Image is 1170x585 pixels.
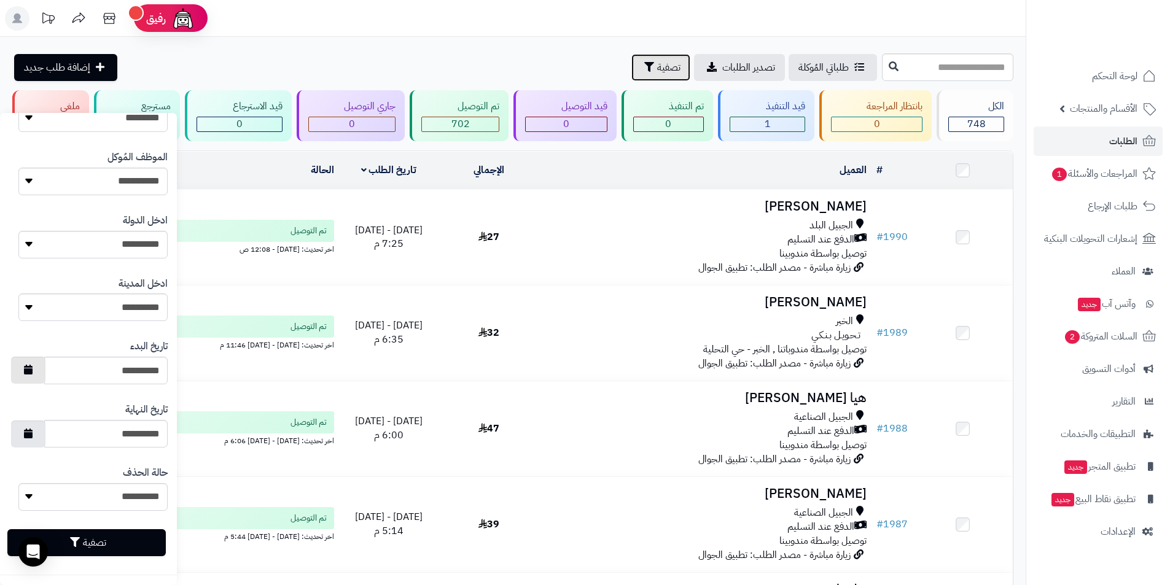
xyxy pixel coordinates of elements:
span: المراجعات والأسئلة [1051,165,1137,182]
span: 27 [478,230,499,244]
a: العميل [840,163,867,177]
div: 0 [832,117,922,131]
a: ملغي 45 [10,90,92,141]
span: # [876,325,883,340]
a: تحديثات المنصة [33,6,63,34]
span: تصدير الطلبات [722,60,775,75]
span: 1 [1052,168,1067,181]
span: 0 [349,117,355,131]
a: تطبيق المتجرجديد [1034,452,1163,481]
span: # [876,421,883,436]
a: تم التنفيذ 0 [619,90,716,141]
span: 702 [451,117,470,131]
span: توصيل بواسطة مندوبينا [779,533,867,548]
h3: [PERSON_NAME] [544,295,867,309]
button: تصفية [7,529,166,556]
a: # [876,163,883,177]
a: التطبيقات والخدمات [1034,419,1163,449]
span: زيارة مباشرة - مصدر الطلب: تطبيق الجوال [698,260,851,275]
span: التقارير [1112,393,1136,410]
span: تم التوصيل [291,416,327,428]
span: لوحة التحكم [1092,68,1137,85]
span: الإعدادات [1101,523,1136,540]
label: ادخل المدينة [119,277,168,291]
span: الأقسام والمنتجات [1070,100,1137,117]
div: 0 [634,117,704,131]
span: تم التوصيل [291,320,327,333]
span: 2 [1065,330,1080,344]
a: #1988 [876,421,908,436]
div: 0 [526,117,607,131]
div: Open Intercom Messenger [18,537,48,567]
span: السلات المتروكة [1064,328,1137,345]
a: إشعارات التحويلات البنكية [1034,224,1163,254]
a: قيد التوصيل 0 [511,90,619,141]
span: الدفع عند التسليم [787,233,854,247]
label: تاريخ البدء [130,339,168,354]
span: الخبر [836,314,853,328]
span: زيارة مباشرة - مصدر الطلب: تطبيق الجوال [698,548,851,562]
div: جاري التوصيل [308,99,396,114]
a: تم التوصيل 702 [407,90,511,141]
span: طلبات الإرجاع [1088,198,1137,215]
div: 702 [422,117,499,131]
label: تاريخ النهاية [125,403,168,417]
div: 0 [197,117,282,131]
span: 0 [236,117,243,131]
a: جاري التوصيل 0 [294,90,408,141]
span: 1 [765,117,771,131]
a: مسترجع 0 [92,90,183,141]
h3: [PERSON_NAME] [544,200,867,214]
div: قيد الاسترجاع [197,99,283,114]
a: العملاء [1034,257,1163,286]
a: تطبيق نقاط البيعجديد [1034,484,1163,514]
div: قيد التنفيذ [730,99,805,114]
h3: [PERSON_NAME] [544,487,867,501]
span: [DATE] - [DATE] 6:00 م [355,414,423,443]
span: إضافة طلب جديد [24,60,90,75]
a: الإعدادات [1034,517,1163,546]
img: logo-2.png [1086,34,1158,60]
span: # [876,517,883,532]
span: 748 [967,117,986,131]
img: ai-face.png [171,6,195,31]
span: توصيل بواسطة مندوبينا [779,246,867,261]
span: وآتس آب [1077,295,1136,312]
label: حالة الحذف [123,466,168,480]
span: تطبيق نقاط البيع [1050,490,1136,508]
a: تصدير الطلبات [694,54,785,81]
div: بانتظار المراجعة [831,99,923,114]
span: توصيل بواسطة مندوبينا [779,438,867,452]
a: الإجمالي [474,163,504,177]
span: زيارة مباشرة - مصدر الطلب: تطبيق الجوال [698,452,851,467]
div: ملغي [24,99,80,114]
a: وآتس آبجديد [1034,289,1163,319]
div: 0 [309,117,396,131]
div: 1 [730,117,805,131]
a: تاريخ الطلب [361,163,417,177]
span: 32 [478,325,499,340]
span: تطبيق المتجر [1063,458,1136,475]
a: #1990 [876,230,908,244]
span: أدوات التسويق [1082,360,1136,378]
a: قيد التنفيذ 1 [716,90,817,141]
span: توصيل بواسطة مندوباتنا , الخبر - حي التحلية [703,342,867,357]
span: التطبيقات والخدمات [1061,425,1136,443]
div: مسترجع [106,99,171,114]
span: إشعارات التحويلات البنكية [1044,230,1137,247]
span: جديد [1051,493,1074,506]
span: تـحـويـل بـنـكـي [811,328,860,343]
button: تصفية [631,54,690,81]
label: ادخل الدولة [123,214,168,228]
span: طلباتي المُوكلة [798,60,849,75]
span: الدفع عند التسليم [787,520,854,534]
span: زيارة مباشرة - مصدر الطلب: تطبيق الجوال [698,356,851,371]
span: رفيق [146,11,166,26]
a: الطلبات [1034,126,1163,156]
span: الجبيل الصناعية [794,506,853,520]
a: بانتظار المراجعة 0 [817,90,935,141]
span: 0 [874,117,880,131]
span: 0 [665,117,671,131]
a: إضافة طلب جديد [14,54,117,81]
a: #1987 [876,517,908,532]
